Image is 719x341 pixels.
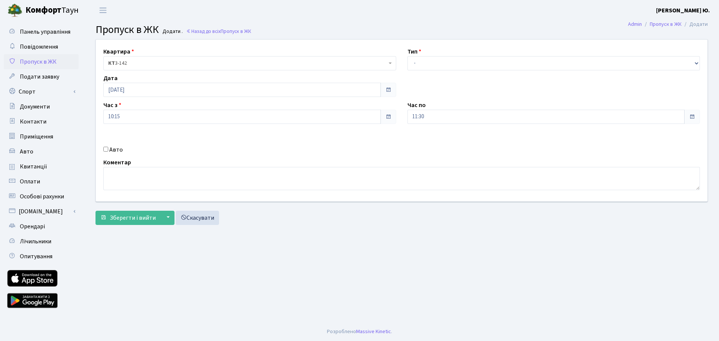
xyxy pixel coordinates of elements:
[20,252,52,261] span: Опитування
[103,56,396,70] span: <b>КТ</b>&nbsp;&nbsp;&nbsp;&nbsp;3-142
[407,101,426,110] label: Час по
[95,211,161,225] button: Зберегти і вийти
[176,211,219,225] a: Скасувати
[7,3,22,18] img: logo.png
[4,84,79,99] a: Спорт
[4,159,79,174] a: Квитанції
[4,39,79,54] a: Повідомлення
[186,28,251,35] a: Назад до всіхПропуск в ЖК
[4,99,79,114] a: Документи
[656,6,710,15] a: [PERSON_NAME] Ю.
[20,162,47,171] span: Квитанції
[110,214,156,222] span: Зберегти і вийти
[221,28,251,35] span: Пропуск в ЖК
[108,60,387,67] span: <b>КТ</b>&nbsp;&nbsp;&nbsp;&nbsp;3-142
[628,20,642,28] a: Admin
[327,328,392,336] div: Розроблено .
[407,47,421,56] label: Тип
[617,16,719,32] nav: breadcrumb
[356,328,391,335] a: Massive Kinetic
[20,43,58,51] span: Повідомлення
[20,192,64,201] span: Особові рахунки
[103,158,131,167] label: Коментар
[20,222,45,231] span: Орендарі
[103,74,118,83] label: Дата
[4,129,79,144] a: Приміщення
[20,147,33,156] span: Авто
[4,69,79,84] a: Подати заявку
[20,118,46,126] span: Контакти
[20,177,40,186] span: Оплати
[20,28,70,36] span: Панель управління
[25,4,79,17] span: Таун
[25,4,61,16] b: Комфорт
[20,103,50,111] span: Документи
[95,22,159,37] span: Пропуск в ЖК
[109,145,123,154] label: Авто
[20,73,59,81] span: Подати заявку
[103,47,134,56] label: Квартира
[4,219,79,234] a: Орендарі
[20,58,57,66] span: Пропуск в ЖК
[103,101,121,110] label: Час з
[4,234,79,249] a: Лічильники
[161,28,183,35] small: Додати .
[4,114,79,129] a: Контакти
[4,174,79,189] a: Оплати
[4,24,79,39] a: Панель управління
[650,20,682,28] a: Пропуск в ЖК
[20,237,51,246] span: Лічильники
[4,204,79,219] a: [DOMAIN_NAME]
[108,60,115,67] b: КТ
[4,249,79,264] a: Опитування
[682,20,708,28] li: Додати
[4,189,79,204] a: Особові рахунки
[94,4,112,16] button: Переключити навігацію
[20,133,53,141] span: Приміщення
[4,144,79,159] a: Авто
[4,54,79,69] a: Пропуск в ЖК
